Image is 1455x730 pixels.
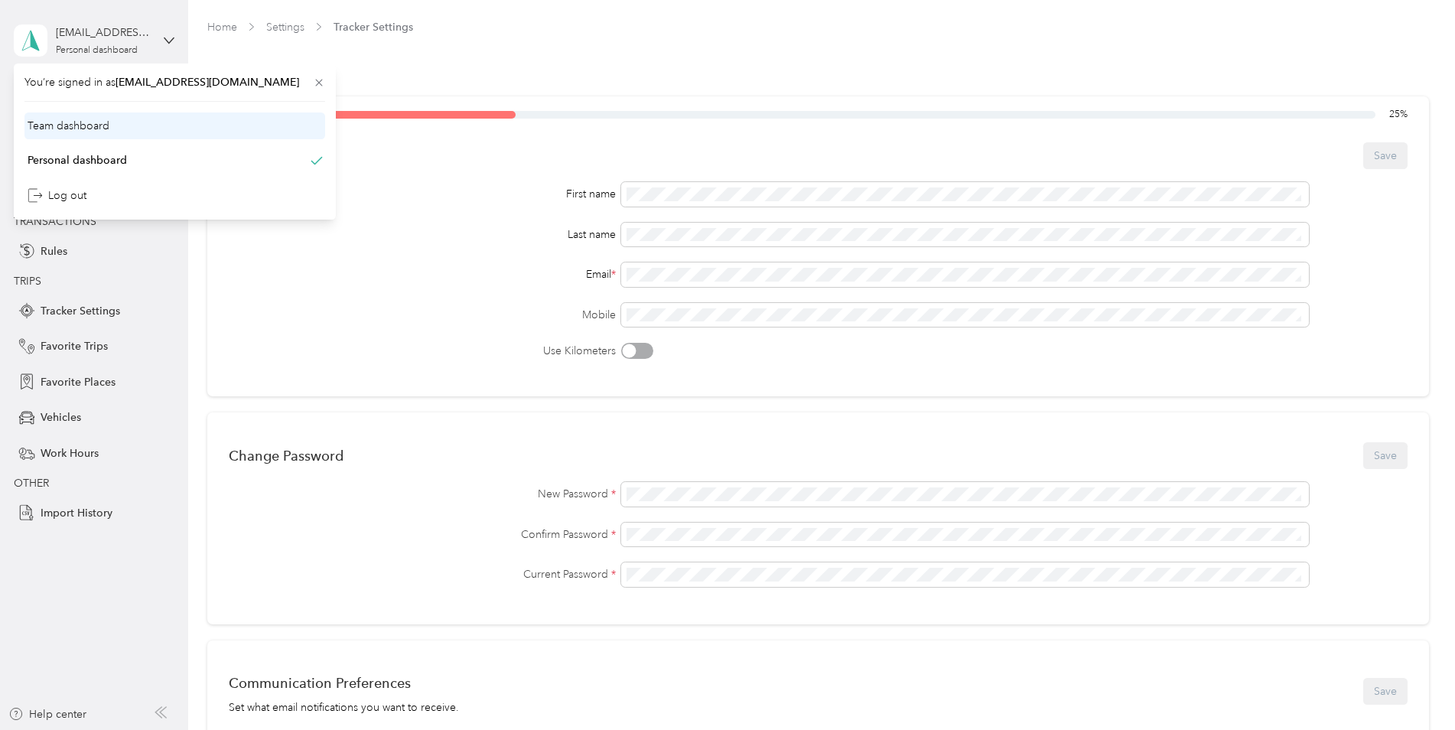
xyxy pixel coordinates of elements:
[28,118,109,134] div: Team dashboard
[229,307,617,323] label: Mobile
[229,343,617,359] label: Use Kilometers
[24,74,325,90] span: You’re signed in as
[14,215,96,228] span: TRANSACTIONS
[41,243,67,259] span: Rules
[334,19,413,35] span: Tracker Settings
[1369,644,1455,730] iframe: Everlance-gr Chat Button Frame
[229,526,617,543] label: Confirm Password
[229,675,459,691] div: Communication Preferences
[229,486,617,502] label: New Password
[56,24,151,41] div: [EMAIL_ADDRESS][DOMAIN_NAME]
[8,706,86,722] button: Help center
[41,505,112,521] span: Import History
[229,448,343,464] div: Change Password
[56,46,138,55] div: Personal dashboard
[41,338,108,354] span: Favorite Trips
[229,226,617,243] div: Last name
[41,374,116,390] span: Favorite Places
[28,152,127,168] div: Personal dashboard
[28,187,86,204] div: Log out
[116,76,299,89] span: [EMAIL_ADDRESS][DOMAIN_NAME]
[229,699,459,715] div: Set what email notifications you want to receive.
[229,266,617,282] div: Email
[207,21,237,34] a: Home
[266,21,304,34] a: Settings
[14,477,49,490] span: OTHER
[229,566,617,582] label: Current Password
[229,186,617,202] div: First name
[1389,108,1408,122] span: 25 %
[41,445,99,461] span: Work Hours
[41,303,120,319] span: Tracker Settings
[14,275,41,288] span: TRIPS
[41,409,81,425] span: Vehicles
